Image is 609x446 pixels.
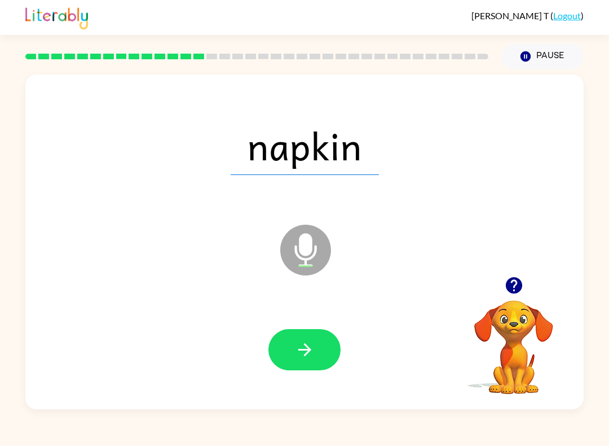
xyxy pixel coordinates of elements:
div: ( ) [471,10,584,21]
span: [PERSON_NAME] T [471,10,550,21]
span: napkin [231,116,379,175]
button: Pause [502,43,584,69]
video: Your browser must support playing .mp4 files to use Literably. Please try using another browser. [457,283,570,396]
img: Literably [25,5,88,29]
a: Logout [553,10,581,21]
